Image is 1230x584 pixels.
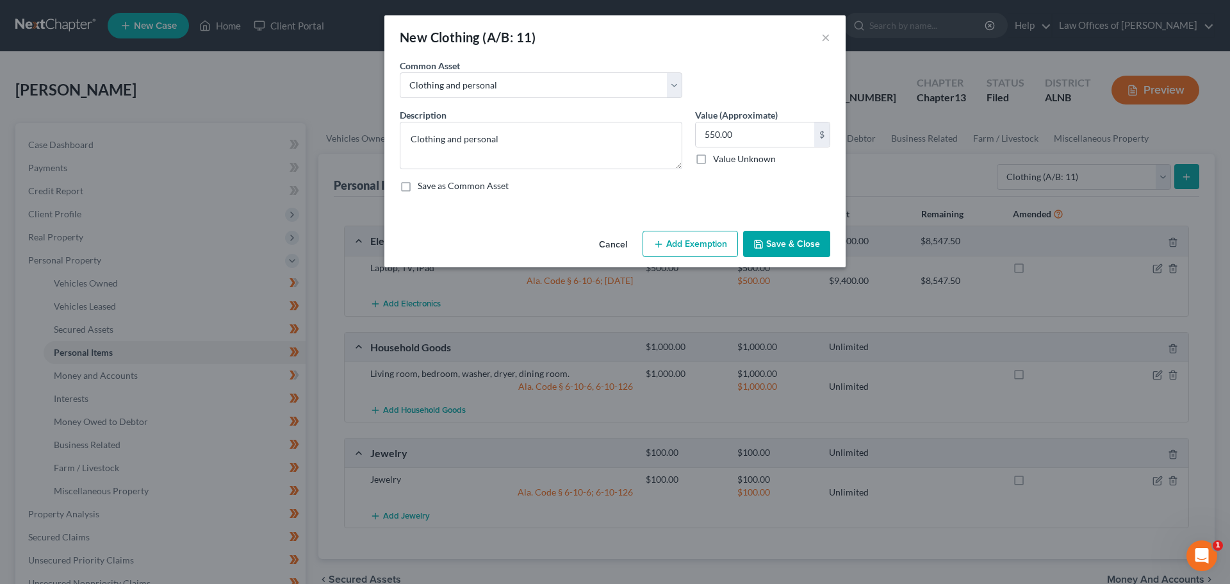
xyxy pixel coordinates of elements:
button: Cancel [589,232,637,258]
label: Common Asset [400,59,460,72]
label: Value (Approximate) [695,108,778,122]
button: Add Exemption [643,231,738,258]
label: Value Unknown [713,153,776,165]
div: New Clothing (A/B: 11) [400,28,536,46]
button: × [821,29,830,45]
span: Description [400,110,447,121]
span: 1 [1213,540,1223,551]
label: Save as Common Asset [418,179,509,192]
button: Save & Close [743,231,830,258]
div: $ [814,122,830,147]
iframe: Intercom live chat [1186,540,1217,571]
input: 0.00 [696,122,814,147]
